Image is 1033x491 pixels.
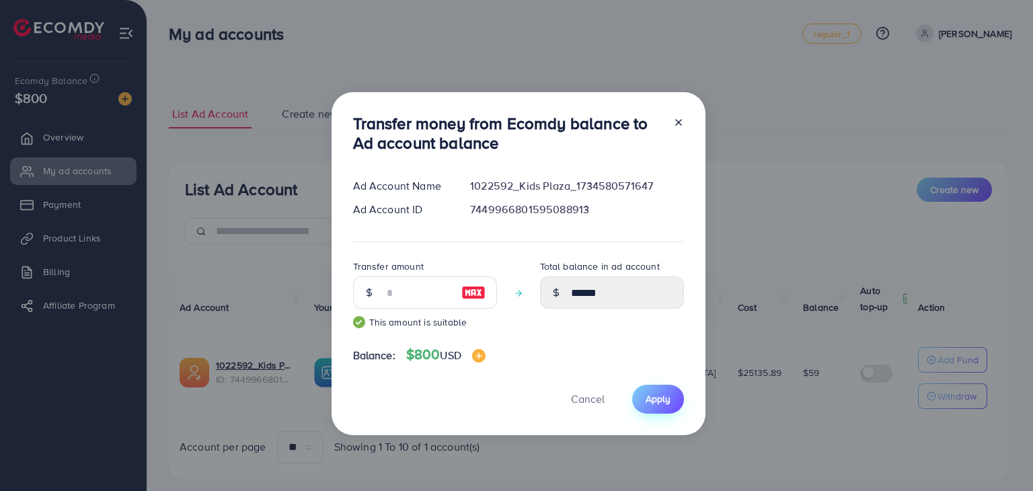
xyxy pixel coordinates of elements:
[646,392,671,406] span: Apply
[461,285,486,301] img: image
[459,178,694,194] div: 1022592_Kids Plaza_1734580571647
[406,346,486,363] h4: $800
[632,385,684,414] button: Apply
[554,385,621,414] button: Cancel
[353,315,497,329] small: This amount is suitable
[440,348,461,363] span: USD
[342,178,460,194] div: Ad Account Name
[571,391,605,406] span: Cancel
[353,114,662,153] h3: Transfer money from Ecomdy balance to Ad account balance
[353,316,365,328] img: guide
[353,348,395,363] span: Balance:
[976,430,1023,481] iframe: Chat
[342,202,460,217] div: Ad Account ID
[353,260,424,273] label: Transfer amount
[472,349,486,363] img: image
[540,260,660,273] label: Total balance in ad account
[459,202,694,217] div: 7449966801595088913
